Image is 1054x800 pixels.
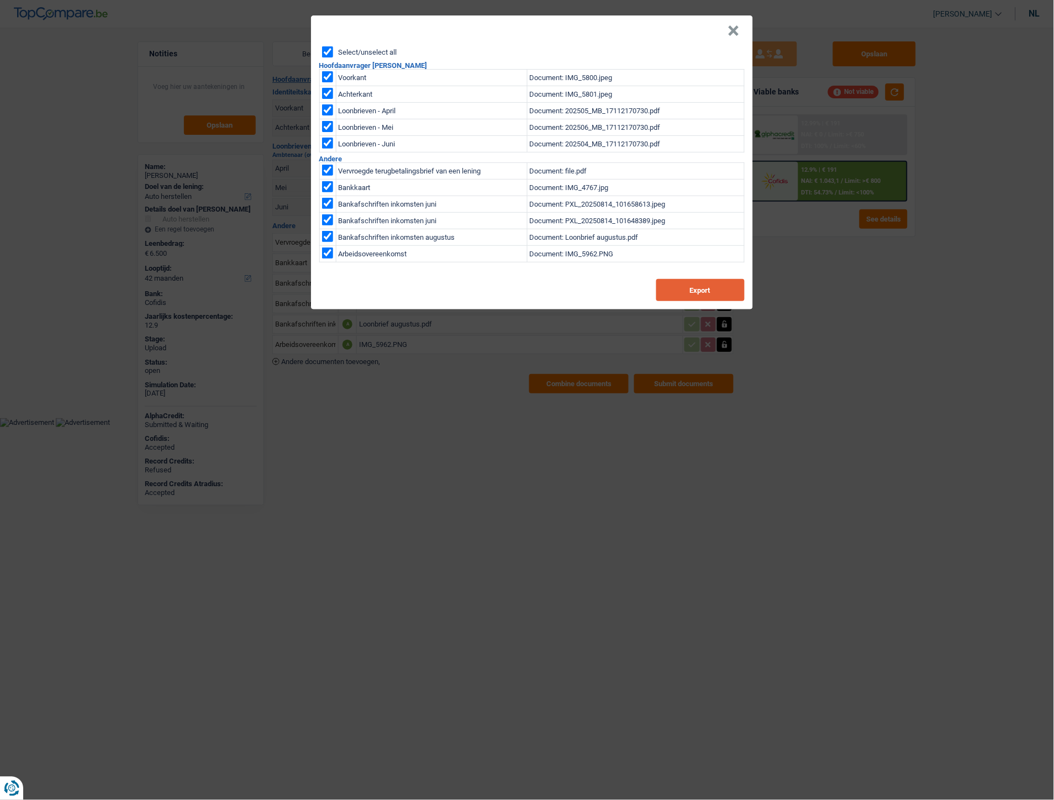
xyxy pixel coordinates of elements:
[319,155,745,162] h2: Andere
[336,119,527,136] td: Loonbrieven - Mei
[336,86,527,103] td: Achterkant
[336,213,527,229] td: Bankafschriften inkomsten juni
[339,49,397,56] label: Select/unselect all
[336,180,527,196] td: Bankkaart
[336,70,527,86] td: Voorkant
[527,103,744,119] td: Document: 202505_MB_17112170730.pdf
[527,70,744,86] td: Document: IMG_5800.jpeg
[527,163,744,180] td: Document: file.pdf
[336,246,527,262] td: Arbeidsovereenkomst
[336,136,527,152] td: Loonbrieven - Juni
[728,25,740,36] button: Close
[527,246,744,262] td: Document: IMG_5962.PNG
[527,180,744,196] td: Document: IMG_4767.jpg
[527,229,744,246] td: Document: Loonbrief augustus.pdf
[336,163,527,180] td: Vervroegde terugbetalingsbrief van een lening
[527,196,744,213] td: Document: PXL_20250814_101658613.jpeg
[336,229,527,246] td: Bankafschriften inkomsten augustus
[656,279,745,301] button: Export
[527,213,744,229] td: Document: PXL_20250814_101648389.jpeg
[319,62,745,69] h2: Hoofdaanvrager [PERSON_NAME]
[527,136,744,152] td: Document: 202504_MB_17112170730.pdf
[527,119,744,136] td: Document: 202506_MB_17112170730.pdf
[336,196,527,213] td: Bankafschriften inkomsten juni
[527,86,744,103] td: Document: IMG_5801.jpeg
[336,103,527,119] td: Loonbrieven - April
